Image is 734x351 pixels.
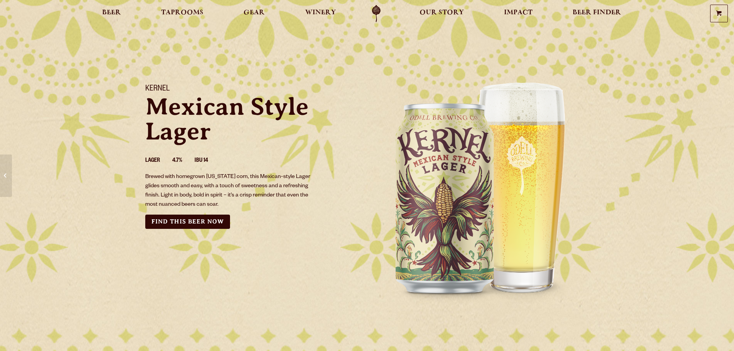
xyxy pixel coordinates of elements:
span: Beer Finder [573,10,621,16]
a: Beer Finder [568,5,626,22]
p: Mexican Style Lager [145,94,358,144]
p: Brewed with homegrown [US_STATE] corn, this Mexican-style Lager glides smooth and easy, with a to... [145,173,316,210]
li: 4.7% [172,156,195,166]
span: Our Story [420,10,464,16]
span: Beer [102,10,121,16]
span: Gear [244,10,265,16]
a: Find this Beer Now [145,215,230,229]
a: Beer [97,5,126,22]
h1: Kernel [145,84,358,94]
span: Winery [305,10,336,16]
span: Impact [504,10,532,16]
a: Odell Home [362,5,391,22]
a: Winery [300,5,341,22]
li: IBU 14 [195,156,220,166]
li: Lager [145,156,172,166]
a: Impact [499,5,537,22]
span: Taprooms [161,10,203,16]
a: Our Story [415,5,469,22]
a: Gear [239,5,270,22]
a: Taprooms [156,5,208,22]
